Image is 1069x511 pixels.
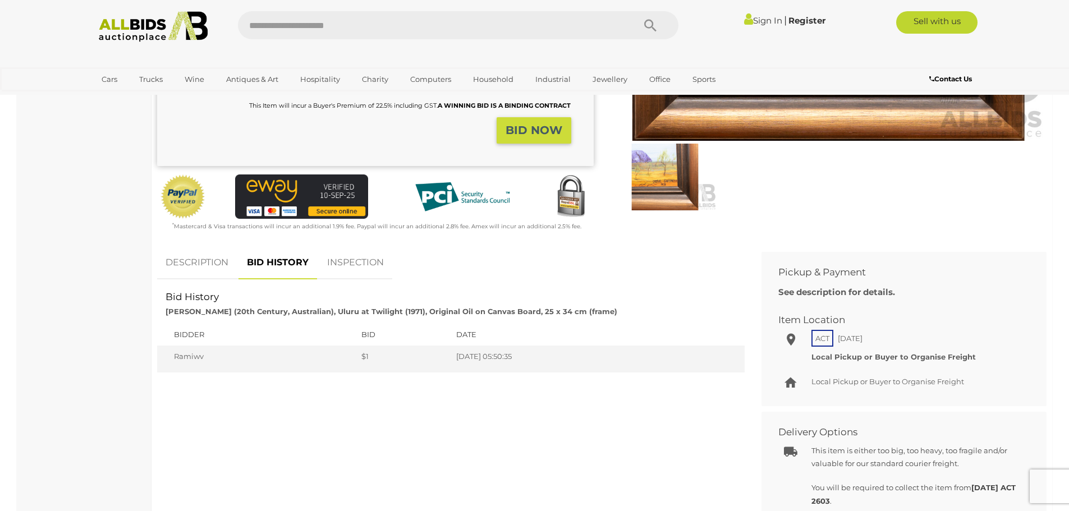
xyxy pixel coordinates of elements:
[451,324,744,346] th: Date
[788,15,825,26] a: Register
[177,70,212,89] a: Wine
[811,330,833,347] span: ACT
[548,174,593,219] img: Secured by Rapid SSL
[585,70,635,89] a: Jewellery
[811,481,1021,508] p: You will be required to collect the item from .
[166,307,617,316] strong: [PERSON_NAME] (20th Century, Australian), Uluru at Twilight (1971), Original Oil on Canvas Board,...
[811,352,976,361] strong: Local Pickup or Buyer to Organise Freight
[778,267,1013,278] h2: Pickup & Payment
[929,73,975,85] a: Contact Us
[132,70,170,89] a: Trucks
[506,123,562,137] strong: BID NOW
[929,75,972,83] b: Contact Us
[94,70,125,89] a: Cars
[157,346,356,373] td: Ramiwv
[355,70,396,89] a: Charity
[835,331,865,346] span: [DATE]
[778,315,1013,325] h2: Item Location
[896,11,978,34] a: Sell with us
[166,292,736,302] h2: Bid History
[219,70,286,89] a: Antiques & Art
[319,246,392,279] a: INSPECTION
[778,287,895,297] b: See description for details.
[403,70,458,89] a: Computers
[361,351,445,362] div: $1
[744,15,782,26] a: Sign In
[528,70,578,89] a: Industrial
[811,483,1016,505] b: [DATE] ACT 2603
[438,102,571,109] b: A WINNING BID IS A BINDING CONTRACT
[172,223,581,230] small: Mastercard & Visa transactions will incur an additional 1.9% fee. Paypal will incur an additional...
[94,89,189,107] a: [GEOGRAPHIC_DATA]
[157,324,356,346] th: Bidder
[784,14,787,26] span: |
[622,11,678,39] button: Search
[613,144,717,210] img: Gayle Battarbee (20th Century, Australian), Uluru at Twilight (1971), Original Oil on Canvas Boar...
[778,427,1013,438] h2: Delivery Options
[811,444,1021,471] p: This item is either too big, too heavy, too fragile and/or valuable for our standard courier frei...
[157,246,237,279] a: DESCRIPTION
[451,346,744,373] td: [DATE] 05:50:35
[293,70,347,89] a: Hospitality
[238,246,317,279] a: BID HISTORY
[235,174,368,219] img: eWAY Payment Gateway
[642,70,678,89] a: Office
[356,324,451,346] th: Bid
[466,70,521,89] a: Household
[406,174,519,219] img: PCI DSS compliant
[811,377,964,386] span: Local Pickup or Buyer to Organise Freight
[497,117,571,144] button: BID NOW
[93,11,214,42] img: Allbids.com.au
[685,70,723,89] a: Sports
[160,174,206,219] img: Official PayPal Seal
[249,102,571,109] small: This Item will incur a Buyer's Premium of 22.5% including GST.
